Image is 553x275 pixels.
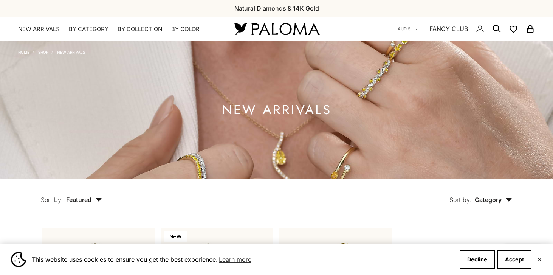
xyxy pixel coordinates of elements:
[66,196,102,204] span: Featured
[537,257,542,262] button: Close
[234,3,319,13] p: Natural Diamonds & 14K Gold
[32,254,454,265] span: This website uses cookies to ensure you get the best experience.
[57,50,85,54] a: NEW ARRIVALS
[432,179,530,210] button: Sort by: Category
[398,17,535,41] nav: Secondary navigation
[69,25,108,33] summary: By Category
[497,250,531,269] button: Accept
[164,231,187,242] span: NEW
[398,25,410,32] span: AUD $
[23,179,119,210] button: Sort by: Featured
[18,25,60,33] a: NEW ARRIVALS
[475,196,512,204] span: Category
[460,250,495,269] button: Decline
[18,50,29,54] a: Home
[18,48,85,54] nav: Breadcrumb
[398,25,418,32] button: AUD $
[118,25,162,33] summary: By Collection
[449,196,472,204] span: Sort by:
[171,25,200,33] summary: By Color
[429,24,468,34] a: FANCY CLUB
[41,196,63,204] span: Sort by:
[38,50,48,54] a: Shop
[18,25,216,33] nav: Primary navigation
[218,254,252,265] a: Learn more
[11,252,26,267] img: Cookie banner
[222,105,331,115] h1: NEW ARRIVALS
